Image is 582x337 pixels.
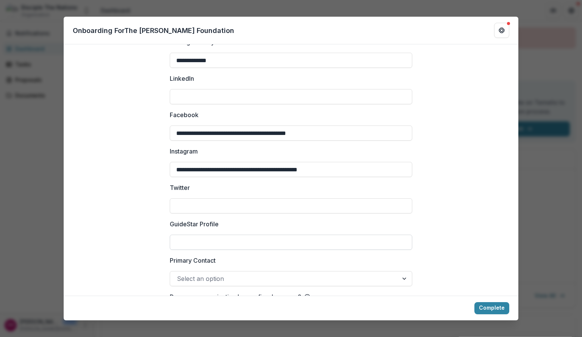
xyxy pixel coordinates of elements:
p: Facebook [170,110,199,119]
p: Primary Contact [170,256,216,265]
p: Does your organization have a fiscal sponsor? [170,292,301,301]
p: Onboarding For The [PERSON_NAME] Foundation [73,25,234,36]
p: Twitter [170,183,190,192]
p: Instagram [170,147,198,156]
p: LinkedIn [170,74,194,83]
button: Complete [474,302,509,314]
button: Get Help [494,23,509,38]
p: GuideStar Profile [170,219,219,229]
